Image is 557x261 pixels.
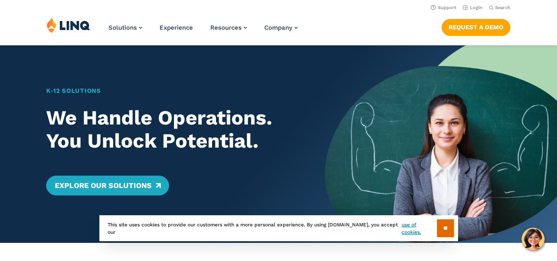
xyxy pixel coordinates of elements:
[108,17,298,45] nav: Primary Navigation
[108,24,137,31] span: Solutions
[489,5,510,11] button: Open Search Bar
[46,86,302,96] h1: K‑12 Solutions
[46,176,169,195] a: Explore Our Solutions
[442,19,510,35] a: Request a Demo
[210,24,242,31] span: Resources
[463,5,482,10] a: Login
[264,24,292,31] span: Company
[47,17,90,33] img: LINQ | K‑12 Software
[325,45,557,243] img: Home Banner
[99,215,458,241] div: This site uses cookies to provide our customers with a more personal experience. By using [DOMAIN...
[264,24,298,31] a: Company
[108,24,142,31] a: Solutions
[160,24,193,31] a: Experience
[210,24,247,31] a: Resources
[431,5,456,10] a: Support
[495,5,510,10] span: Search
[522,228,545,251] button: Hello, have a question? Let’s chat.
[442,17,510,35] nav: Button Navigation
[402,221,437,236] a: use of cookies.
[46,106,302,153] h2: We Handle Operations. You Unlock Potential.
